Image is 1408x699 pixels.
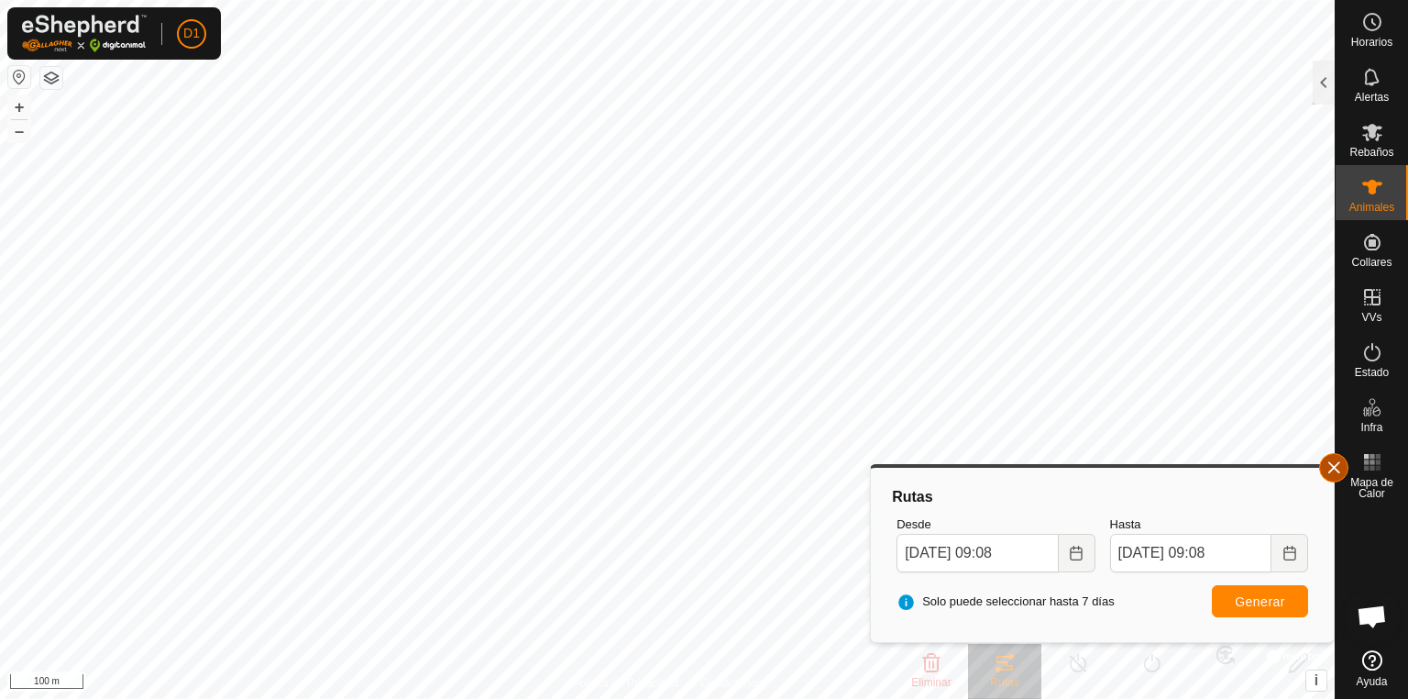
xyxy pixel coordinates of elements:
[8,96,30,118] button: +
[183,24,200,43] span: D1
[1212,585,1308,617] button: Generar
[573,675,678,692] a: Política de Privacidad
[1355,367,1389,378] span: Estado
[1059,534,1095,572] button: Choose Date
[1235,594,1285,609] span: Generar
[1360,422,1382,433] span: Infra
[1110,516,1308,534] label: Hasta
[1340,477,1403,499] span: Mapa de Calor
[8,66,30,88] button: Restablecer Mapa
[896,593,1115,611] span: Solo puede seleccionar hasta 7 días
[1314,672,1318,688] span: i
[1306,671,1326,691] button: i
[1345,589,1400,644] div: Chat abierto
[1351,257,1391,268] span: Collares
[1355,92,1389,103] span: Alertas
[1349,202,1394,213] span: Animales
[1271,534,1308,572] button: Choose Date
[1361,312,1381,323] span: VVs
[889,486,1315,508] div: Rutas
[22,15,147,52] img: Logo Gallagher
[1349,147,1393,158] span: Rebaños
[1336,643,1408,694] a: Ayuda
[40,67,62,89] button: Capas del Mapa
[1357,676,1388,687] span: Ayuda
[1351,37,1392,48] span: Horarios
[8,120,30,142] button: –
[896,516,1094,534] label: Desde
[700,675,762,692] a: Contáctenos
